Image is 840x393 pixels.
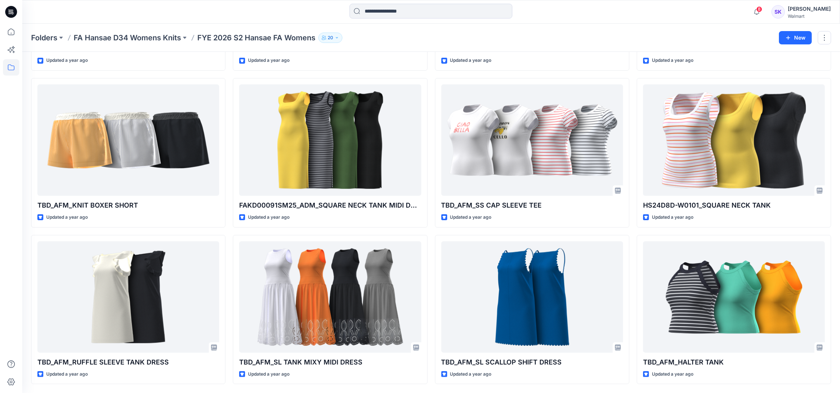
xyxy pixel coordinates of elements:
[248,370,290,378] p: Updated a year ago
[197,33,315,43] p: FYE 2026 S2 Hansae FA Womens
[772,5,785,19] div: SK
[37,200,219,211] p: TBD_AFM_KNIT BOXER SHORT
[441,357,623,367] p: TBD_AFM_SL SCALLOP SHIFT DRESS
[788,13,831,19] div: Walmart
[788,4,831,13] div: [PERSON_NAME]
[46,214,88,221] p: Updated a year ago
[239,200,421,211] p: FAKD00091SM25_ADM_SQUARE NECK TANK MIDI DRESS
[441,84,623,196] a: TBD_AFM_SS CAP SLEEVE TEE
[450,370,492,378] p: Updated a year ago
[756,6,762,12] span: 8
[74,33,181,43] a: FA Hansae D34 Womens Knits
[450,214,492,221] p: Updated a year ago
[643,84,825,196] a: HS24D8D-W0101_SQUARE NECK TANK
[37,357,219,367] p: TBD_AFM_RUFFLE SLEEVE TANK DRESS
[779,31,812,44] button: New
[441,200,623,211] p: TBD_AFM_SS CAP SLEEVE TEE
[643,241,825,353] a: TBD_AFM_HALTER TANK
[643,357,825,367] p: TBD_AFM_HALTER TANK
[450,57,492,64] p: Updated a year ago
[652,214,693,221] p: Updated a year ago
[643,200,825,211] p: HS24D8D-W0101_SQUARE NECK TANK
[46,57,88,64] p: Updated a year ago
[37,84,219,196] a: TBD_AFM_KNIT BOXER SHORT
[328,34,333,42] p: 20
[31,33,57,43] a: Folders
[239,241,421,353] a: TBD_AFM_SL TANK MIXY MIDI DRESS
[652,57,693,64] p: Updated a year ago
[239,357,421,367] p: TBD_AFM_SL TANK MIXY MIDI DRESS
[46,370,88,378] p: Updated a year ago
[248,214,290,221] p: Updated a year ago
[37,241,219,353] a: TBD_AFM_RUFFLE SLEEVE TANK DRESS
[652,370,693,378] p: Updated a year ago
[441,241,623,353] a: TBD_AFM_SL SCALLOP SHIFT DRESS
[248,57,290,64] p: Updated a year ago
[318,33,342,43] button: 20
[239,84,421,196] a: FAKD00091SM25_ADM_SQUARE NECK TANK MIDI DRESS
